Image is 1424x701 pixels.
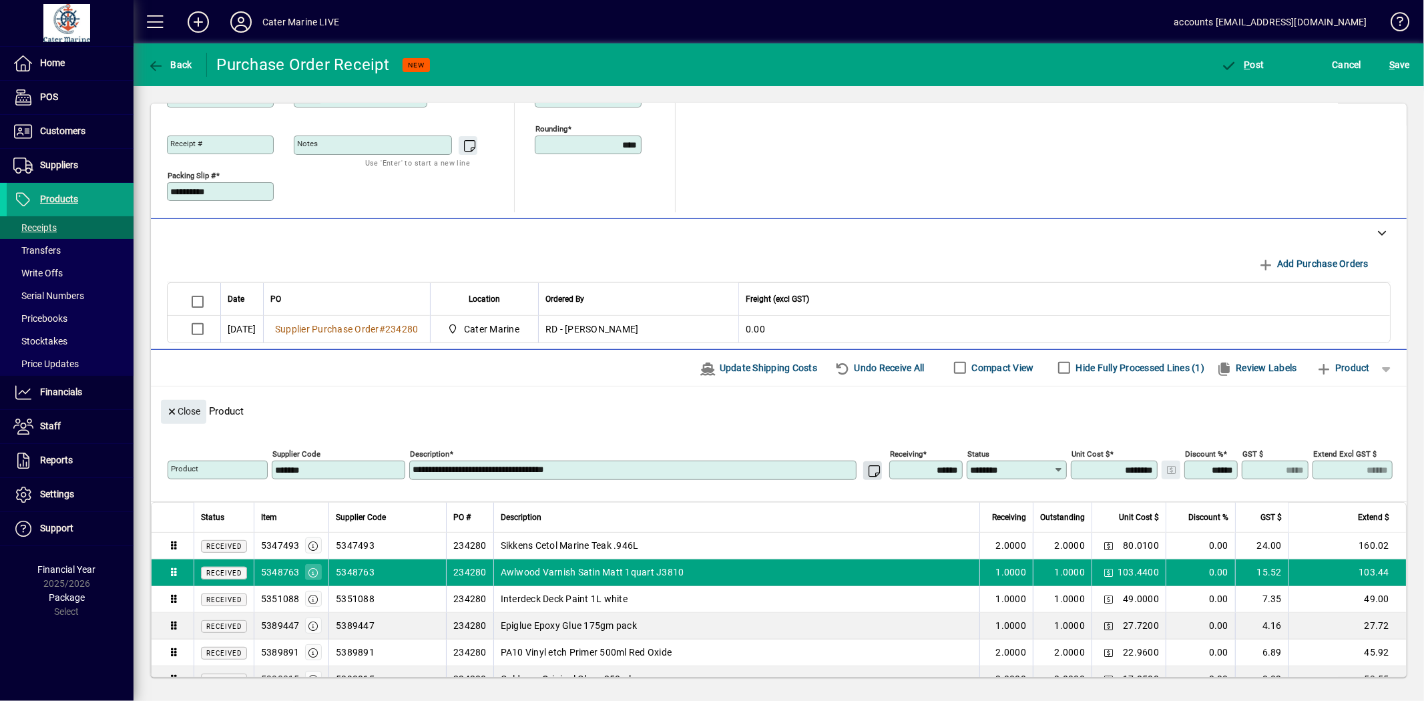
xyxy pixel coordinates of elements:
div: 5389891 [261,646,300,659]
label: Compact View [969,361,1034,375]
div: 5390015 [261,672,300,686]
span: Unit Cost $ [1119,510,1159,525]
span: Update Shipping Costs [700,357,817,379]
button: Change Price Levels [1099,563,1118,581]
span: Review Labels [1216,357,1297,379]
button: Update Shipping Costs [694,356,822,380]
td: 5348763 [328,559,446,586]
label: Hide Fully Processed Lines (1) [1074,361,1205,375]
a: Customers [7,115,134,148]
div: 5347493 [261,539,300,552]
span: PO [270,292,281,306]
mat-hint: Use 'Enter' to start a new line [365,155,470,170]
td: 5351088 [328,586,446,613]
button: Profile [220,10,262,34]
span: Package [49,592,85,603]
td: Epiglue Epoxy Glue 175gm pack [493,613,979,640]
span: Product [1316,357,1370,379]
td: 4.16 [1235,613,1288,640]
button: Product [1309,356,1377,380]
mat-label: GST $ [1242,449,1263,458]
span: Item [261,510,277,525]
td: 234280 [446,666,493,693]
mat-label: Supplier Code [272,449,320,458]
span: Undo Receive All [835,357,925,379]
a: Price Updates [7,353,134,375]
button: Back [144,53,196,77]
div: Product [151,387,1407,427]
span: Close [166,401,201,423]
div: Purchase Order Receipt [217,54,390,75]
mat-label: Extend excl GST $ [1313,449,1377,458]
mat-label: Receipt # [170,139,202,148]
span: Freight (excl GST) [746,292,809,306]
td: 24.00 [1235,533,1288,559]
button: Review Labels [1211,356,1302,380]
button: Change Price Levels [1099,590,1118,608]
span: Ordered By [545,292,584,306]
span: Discount % [1188,510,1228,525]
a: Receipts [7,216,134,239]
a: Support [7,512,134,545]
span: Price Updates [13,359,79,369]
mat-label: Receiving [890,449,923,458]
span: Description [501,510,541,525]
span: PO # [453,510,471,525]
span: Reports [40,455,73,465]
a: Transfers [7,239,134,262]
span: ave [1389,54,1410,75]
span: Cater Marine [464,322,519,336]
a: POS [7,81,134,114]
mat-label: Unit Cost $ [1072,449,1110,458]
div: Cater Marine LIVE [262,11,339,33]
span: P [1244,59,1250,70]
span: POS [40,91,58,102]
td: 2.0000 [1033,533,1092,559]
td: 2.0000 [1033,640,1092,666]
span: Cater Marine [444,321,525,337]
span: 1.0000 [996,619,1027,632]
span: Serial Numbers [13,290,84,301]
div: Date [228,292,256,306]
td: 3.0000 [1033,666,1092,693]
td: Goldspar Original Gloss 250ml [493,666,979,693]
span: GST $ [1260,510,1282,525]
button: Change Price Levels [1099,616,1118,635]
span: Home [40,57,65,68]
button: Add [177,10,220,34]
span: Cancel [1333,54,1362,75]
span: Pricebooks [13,313,67,324]
span: Add Purchase Orders [1258,253,1369,274]
td: Sikkens Cetol Marine Teak .946L [493,533,979,559]
td: 234280 [446,613,493,640]
span: Financials [40,387,82,397]
mat-label: Product [171,464,198,473]
span: Receiving [992,510,1026,525]
td: RD - [PERSON_NAME] [538,316,738,342]
button: Change Price Levels [1099,670,1118,688]
span: Staff [40,421,61,431]
td: 0.00 [1166,559,1235,586]
div: accounts [EMAIL_ADDRESS][DOMAIN_NAME] [1174,11,1367,33]
a: Write Offs [7,262,134,284]
td: 45.92 [1288,640,1406,666]
a: Settings [7,478,134,511]
span: Supplier Code [336,510,386,525]
td: 15.52 [1235,559,1288,586]
span: 3.0000 [996,672,1027,686]
span: 103.4400 [1118,565,1159,579]
span: Receipts [13,222,57,233]
mat-label: Notes [297,139,318,148]
td: 0.00 [1166,586,1235,613]
td: 160.02 [1288,533,1406,559]
td: 5389891 [328,640,446,666]
app-page-header-button: Back [134,53,207,77]
button: Close [161,400,206,424]
div: 5348763 [261,565,300,579]
span: # [379,324,385,334]
td: [DATE] [220,316,263,342]
td: 234280 [446,586,493,613]
div: 5389447 [261,619,300,632]
a: Financials [7,376,134,409]
span: Received [206,623,242,630]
